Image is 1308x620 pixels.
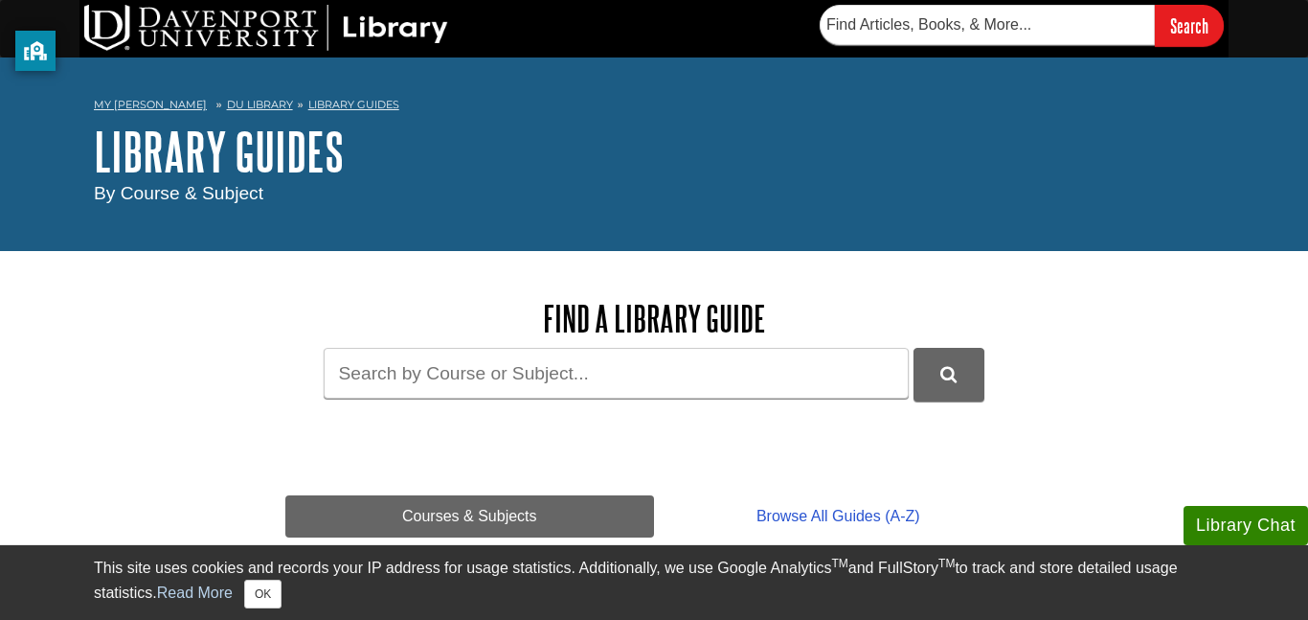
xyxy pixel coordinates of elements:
[15,31,56,71] button: privacy banner
[831,557,847,570] sup: TM
[94,180,1214,208] div: By Course & Subject
[84,5,448,51] img: DU Library
[938,557,955,570] sup: TM
[285,299,1023,338] h2: Find a Library Guide
[94,557,1214,609] div: This site uses cookies and records your IP address for usage statistics. Additionally, we use Goo...
[308,98,399,111] a: Library Guides
[227,98,293,111] a: DU Library
[940,366,957,383] i: Search Library Guides
[94,123,1214,180] h1: Library Guides
[913,348,984,401] button: DU Library Guides Search
[820,5,1224,46] form: Searches DU Library's articles, books, and more
[285,495,654,538] a: Courses & Subjects
[654,495,1023,538] a: Browse All Guides (A-Z)
[157,585,233,601] a: Read More
[244,580,282,609] button: Close
[324,348,909,399] input: Search by Course or Subject...
[94,92,1214,123] nav: breadcrumb
[1184,506,1308,545] button: Library Chat
[94,97,207,113] a: My [PERSON_NAME]
[1155,5,1224,46] input: Search
[820,5,1155,45] input: Find Articles, Books, & More...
